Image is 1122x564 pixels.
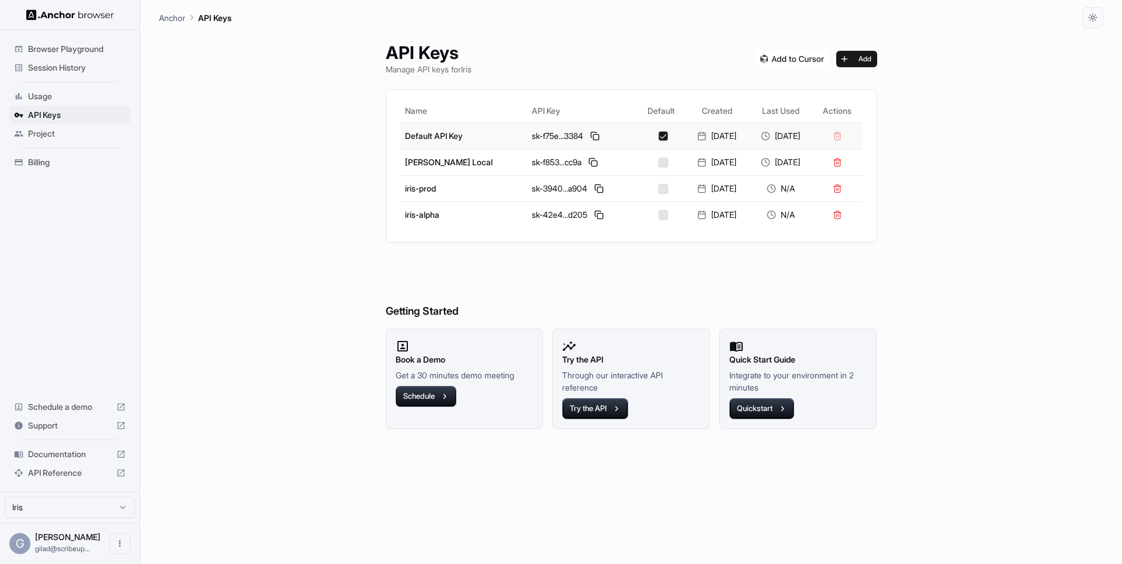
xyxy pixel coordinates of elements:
[532,129,632,143] div: sk-f75e...3384
[109,533,130,554] button: Open menu
[729,353,867,366] h2: Quick Start Guide
[9,445,130,464] div: Documentation
[753,183,808,194] div: N/A
[588,129,602,143] button: Copy API key
[812,99,862,123] th: Actions
[28,467,112,479] span: API Reference
[637,99,685,123] th: Default
[26,9,114,20] img: Anchor Logo
[400,149,528,175] td: [PERSON_NAME] Local
[586,155,600,169] button: Copy API key
[753,130,808,142] div: [DATE]
[35,544,90,553] span: gilad@scribeup.io
[28,448,112,460] span: Documentation
[532,182,632,196] div: sk-3940...a904
[396,353,534,366] h2: Book a Demo
[532,208,632,222] div: sk-42e4...d205
[562,353,700,366] h2: Try the API
[756,51,829,67] img: Add anchorbrowser MCP server to Cursor
[562,369,700,394] p: Through our interactive API reference
[9,124,130,143] div: Project
[749,99,812,123] th: Last Used
[532,155,632,169] div: sk-f853...cc9a
[9,106,130,124] div: API Keys
[159,12,185,24] p: Anchor
[9,416,130,435] div: Support
[690,209,744,221] div: [DATE]
[386,63,472,75] p: Manage API keys for Iris
[28,128,126,140] span: Project
[28,156,126,168] span: Billing
[159,11,231,24] nav: breadcrumb
[9,398,130,416] div: Schedule a demo
[400,175,528,201] td: iris-prod
[562,398,628,419] button: Try the API
[9,533,30,554] div: G
[28,43,126,55] span: Browser Playground
[198,12,231,24] p: API Keys
[28,90,126,102] span: Usage
[592,208,606,222] button: Copy API key
[753,209,808,221] div: N/A
[35,532,101,542] span: Gilad Spitzer
[386,42,472,63] h1: API Keys
[592,182,606,196] button: Copy API key
[386,256,877,320] h6: Getting Started
[836,51,877,67] button: Add
[28,62,126,74] span: Session History
[400,123,528,149] td: Default API Key
[690,130,744,142] div: [DATE]
[396,369,534,381] p: Get a 30 minutes demo meeting
[28,420,112,431] span: Support
[9,153,130,172] div: Billing
[9,58,130,77] div: Session History
[9,40,130,58] div: Browser Playground
[28,109,126,121] span: API Keys
[685,99,749,123] th: Created
[400,99,528,123] th: Name
[753,156,808,168] div: [DATE]
[400,201,528,228] td: iris-alpha
[9,87,130,106] div: Usage
[729,369,867,394] p: Integrate to your environment in 2 minutes
[690,183,744,194] div: [DATE]
[690,156,744,168] div: [DATE]
[28,401,112,413] span: Schedule a demo
[729,398,794,419] button: Quickstart
[396,386,456,407] button: Schedule
[9,464,130,482] div: API Reference
[527,99,637,123] th: API Key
